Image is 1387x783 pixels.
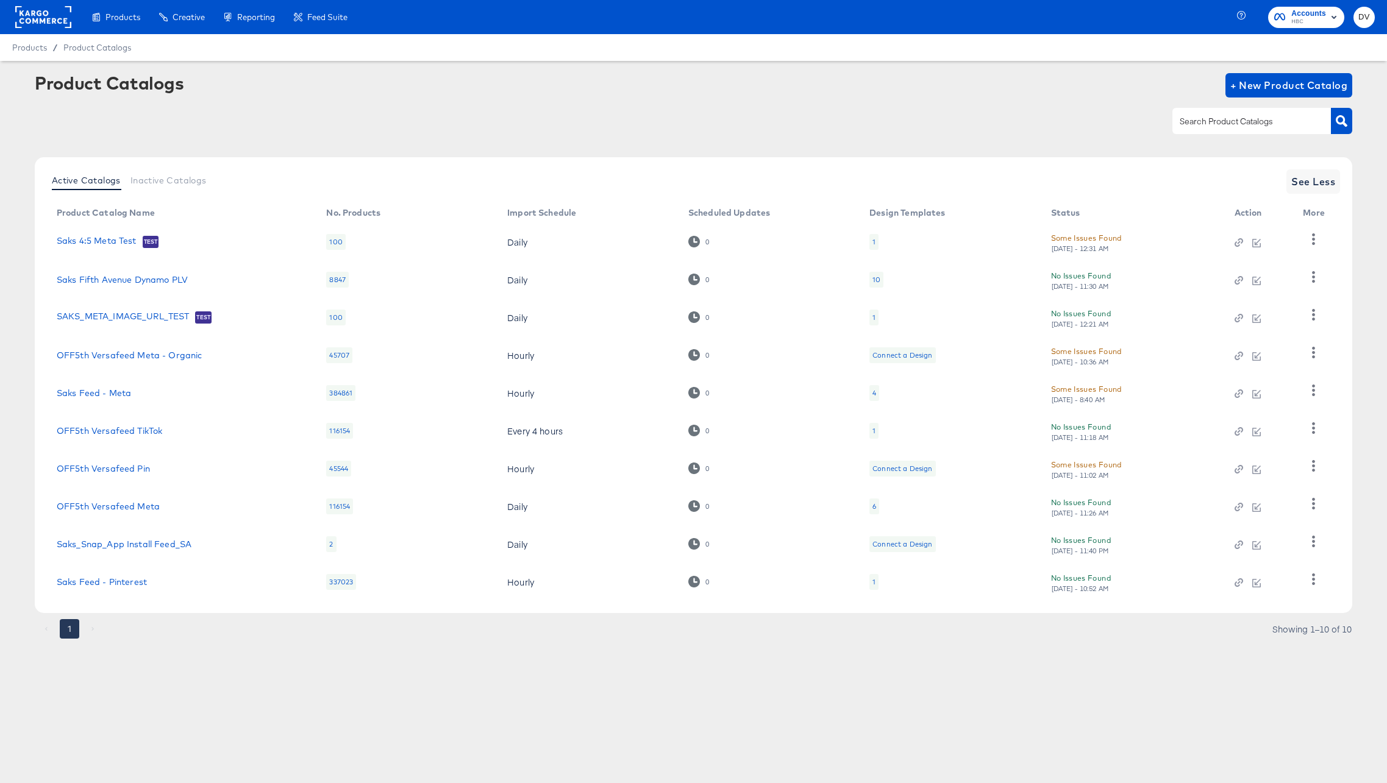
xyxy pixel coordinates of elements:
div: Some Issues Found [1051,383,1122,395]
a: OFF5th Versafeed TikTok [57,426,162,436]
th: More [1293,204,1339,223]
div: Connect a Design [872,350,932,360]
div: Connect a Design [872,464,932,473]
span: Feed Suite [307,12,348,22]
div: 1 [869,234,879,250]
div: 6 [872,501,876,511]
div: 0 [688,538,710,550]
th: Action [1225,204,1294,223]
div: 1 [872,237,875,247]
div: [DATE] - 11:02 AM [1051,471,1110,480]
span: Test [195,313,212,322]
button: Some Issues Found[DATE] - 8:40 AM [1051,383,1122,404]
div: 1 [869,310,879,325]
div: 1 [869,574,879,590]
td: Every 4 hours [497,412,679,450]
div: 1 [869,423,879,439]
div: 0 [705,540,710,548]
div: 45544 [326,461,351,477]
div: 0 [688,576,710,587]
td: Daily [497,487,679,525]
div: Design Templates [869,208,945,218]
div: No. Products [326,208,380,218]
div: 100 [326,234,345,250]
div: 0 [705,313,710,322]
nav: pagination navigation [35,619,104,639]
div: 384861 [326,385,355,401]
input: Search Product Catalogs [1177,115,1307,129]
span: Products [105,12,140,22]
td: Daily [497,223,679,261]
div: 1 [872,577,875,587]
span: HBC [1291,17,1326,27]
td: Daily [497,299,679,336]
td: Hourly [497,336,679,374]
div: Connect a Design [869,461,935,477]
div: Connect a Design [872,539,932,549]
div: 337023 [326,574,356,590]
div: 8847 [326,272,349,288]
a: Product Catalogs [63,43,131,52]
td: Hourly [497,374,679,412]
td: Hourly [497,563,679,601]
div: 116154 [326,423,353,439]
div: 0 [705,464,710,473]
div: [DATE] - 8:40 AM [1051,395,1106,404]
div: 0 [688,236,710,247]
div: [DATE] - 10:36 AM [1051,358,1110,366]
div: Showing 1–10 of 10 [1272,625,1352,633]
a: Saks Fifth Avenue Dynamo PLV [57,275,188,285]
div: 0 [688,349,710,361]
span: Inactive Catalogs [130,175,207,185]
div: 10 [869,272,883,288]
button: Some Issues Found[DATE] - 11:02 AM [1051,458,1122,480]
a: Saks 4:5 Meta Test [57,236,137,248]
div: Connect a Design [869,536,935,552]
div: 0 [688,462,710,474]
div: [DATE] - 12:31 AM [1051,244,1110,253]
div: 4 [869,385,879,401]
div: Some Issues Found [1051,345,1122,358]
div: 0 [705,502,710,511]
th: Status [1041,204,1225,223]
div: 0 [705,578,710,586]
span: Creative [173,12,205,22]
div: 0 [705,351,710,360]
button: + New Product Catalog [1225,73,1353,97]
span: + New Product Catalog [1230,77,1348,94]
button: page 1 [60,619,79,639]
button: DV [1353,7,1375,28]
div: Scheduled Updates [688,208,771,218]
div: 0 [688,311,710,323]
div: 45707 [326,347,352,363]
div: 0 [688,500,710,512]
div: 0 [688,425,710,436]
div: 0 [688,274,710,285]
a: OFF5th Versafeed Meta - Organic [57,350,202,360]
button: AccountsHBC [1268,7,1344,28]
button: See Less [1286,169,1340,194]
div: Import Schedule [507,208,576,218]
div: 1 [872,313,875,322]
span: Accounts [1291,7,1326,20]
a: OFF5th Versafeed Meta [57,501,160,511]
span: / [47,43,63,52]
div: 100 [326,310,345,325]
a: Saks Feed - Meta [57,388,131,398]
span: Test [143,237,159,247]
div: Some Issues Found [1051,458,1122,471]
span: See Less [1291,173,1335,190]
a: Saks_Snap_App Install Feed_SA [57,539,191,549]
a: SAKS_META_IMAGE_URL_TEST [57,311,190,324]
div: 0 [688,387,710,399]
span: Reporting [237,12,275,22]
div: Product Catalogs [35,73,184,93]
td: Hourly [497,450,679,487]
span: DV [1358,10,1370,24]
div: 2 [326,536,336,552]
div: 0 [705,238,710,246]
td: Daily [497,525,679,563]
div: Product Catalog Name [57,208,155,218]
td: Daily [497,261,679,299]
